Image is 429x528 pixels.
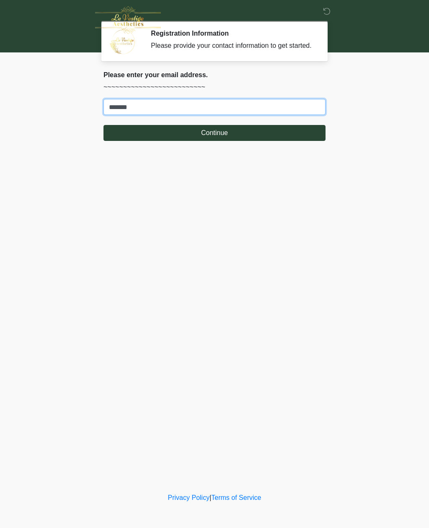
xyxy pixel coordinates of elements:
[95,6,161,34] img: Le Vestige Aesthetics Logo
[110,29,135,55] img: Agent Avatar
[103,71,326,79] h2: Please enter your email address.
[209,494,211,501] a: |
[151,41,313,51] div: Please provide your contact information to get started.
[168,494,210,501] a: Privacy Policy
[103,82,326,92] p: ~~~~~~~~~~~~~~~~~~~~~~~~~~
[103,125,326,141] button: Continue
[211,494,261,501] a: Terms of Service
